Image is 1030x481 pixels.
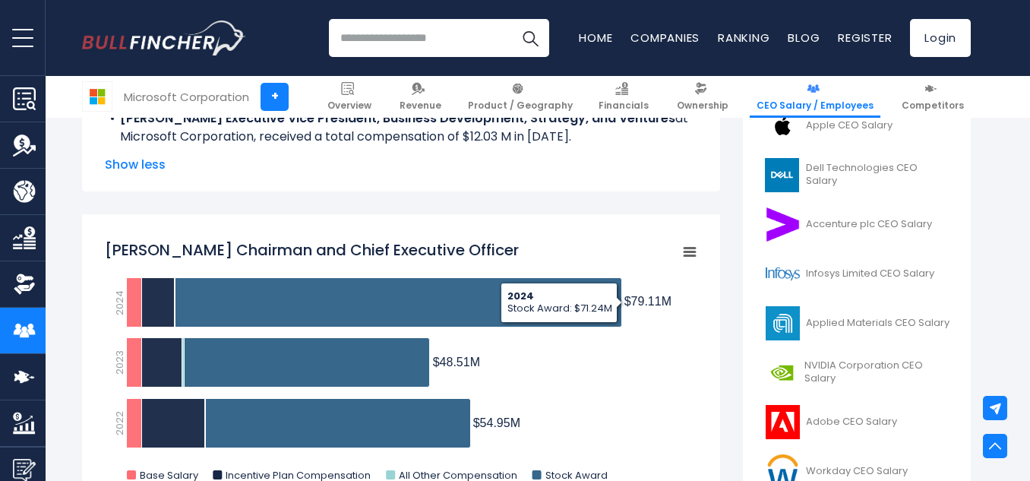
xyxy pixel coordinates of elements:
[763,356,800,390] img: NVDA logo
[763,257,801,291] img: INFY logo
[910,19,971,57] a: Login
[630,30,700,46] a: Companies
[806,162,950,188] span: Dell Technologies CEO Salary
[105,156,697,174] span: Show less
[433,356,480,369] tspan: $48.51M
[13,273,36,296] img: Ownership
[763,405,801,439] img: ADBE logo
[806,218,932,231] span: Accenture plc CEO Salary
[838,30,892,46] a: Register
[105,109,697,146] li: at Microsoft Corporation, received a total compensation of $12.03 M in [DATE].
[754,154,959,196] a: Dell Technologies CEO Salary
[473,416,520,429] tspan: $54.95M
[788,30,820,46] a: Blog
[806,465,908,478] span: Workday CEO Salary
[763,306,801,340] img: AMAT logo
[592,76,656,118] a: Financials
[400,100,441,112] span: Revenue
[120,109,675,127] b: [PERSON_NAME] Executive Vice President, Business Development, Strategy, and Ventures
[754,401,959,443] a: Adobe CEO Salary
[806,317,949,330] span: Applied Materials CEO Salary
[468,100,573,112] span: Product / Geography
[624,295,671,308] tspan: $79.11M
[112,411,127,435] text: 2022
[902,100,964,112] span: Competitors
[105,239,519,261] tspan: [PERSON_NAME] Chairman and Chief Executive Officer
[599,100,649,112] span: Financials
[261,83,289,111] a: +
[804,359,950,385] span: NVIDIA Corporation CEO Salary
[763,109,801,143] img: AAPL logo
[806,416,897,429] span: Adobe CEO Salary
[82,21,246,55] img: Bullfincher logo
[82,21,245,55] a: Go to homepage
[754,302,959,344] a: Applied Materials CEO Salary
[895,76,971,118] a: Competitors
[124,88,249,106] div: Microsoft Corporation
[754,105,959,147] a: Apple CEO Salary
[112,290,127,315] text: 2024
[579,30,612,46] a: Home
[754,352,959,394] a: NVIDIA Corporation CEO Salary
[677,100,728,112] span: Ownership
[670,76,735,118] a: Ownership
[763,207,801,242] img: ACN logo
[393,76,448,118] a: Revenue
[112,350,127,375] text: 2023
[754,253,959,295] a: Infosys Limited CEO Salary
[806,119,893,132] span: Apple CEO Salary
[806,267,934,280] span: Infosys Limited CEO Salary
[461,76,580,118] a: Product / Geography
[750,76,880,118] a: CEO Salary / Employees
[327,100,371,112] span: Overview
[718,30,769,46] a: Ranking
[321,76,378,118] a: Overview
[757,100,874,112] span: CEO Salary / Employees
[83,82,112,111] img: MSFT logo
[763,158,801,192] img: DELL logo
[754,204,959,245] a: Accenture plc CEO Salary
[511,19,549,57] button: Search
